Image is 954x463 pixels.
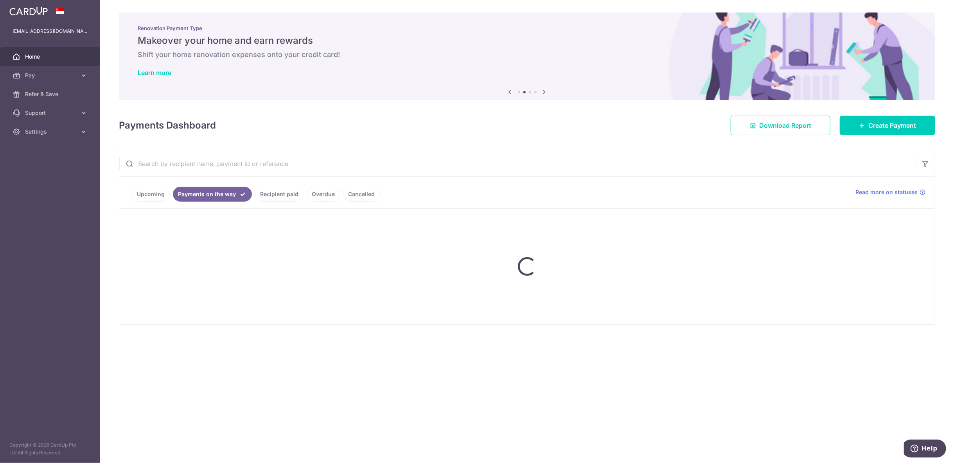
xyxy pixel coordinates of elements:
[25,109,77,117] span: Support
[138,50,916,59] h6: Shift your home renovation expenses onto your credit card!
[13,27,88,35] p: [EMAIL_ADDRESS][DOMAIN_NAME]
[138,34,916,47] h5: Makeover your home and earn rewards
[25,53,77,61] span: Home
[119,151,916,176] input: Search by recipient name, payment id or reference
[904,440,946,459] iframe: Opens a widget where you can find more information
[759,121,811,130] span: Download Report
[119,118,216,132] h4: Payments Dashboard
[855,188,918,196] span: Read more on statuses
[173,187,252,202] a: Payments on the way
[138,69,171,77] a: Learn more
[138,25,916,31] p: Renovation Payment Type
[25,72,77,79] span: Pay
[868,121,916,130] span: Create Payment
[840,116,935,135] a: Create Payment
[25,90,77,98] span: Refer & Save
[731,116,830,135] a: Download Report
[855,188,925,196] a: Read more on statuses
[9,6,48,16] img: CardUp
[119,13,935,100] img: Renovation banner
[25,128,77,136] span: Settings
